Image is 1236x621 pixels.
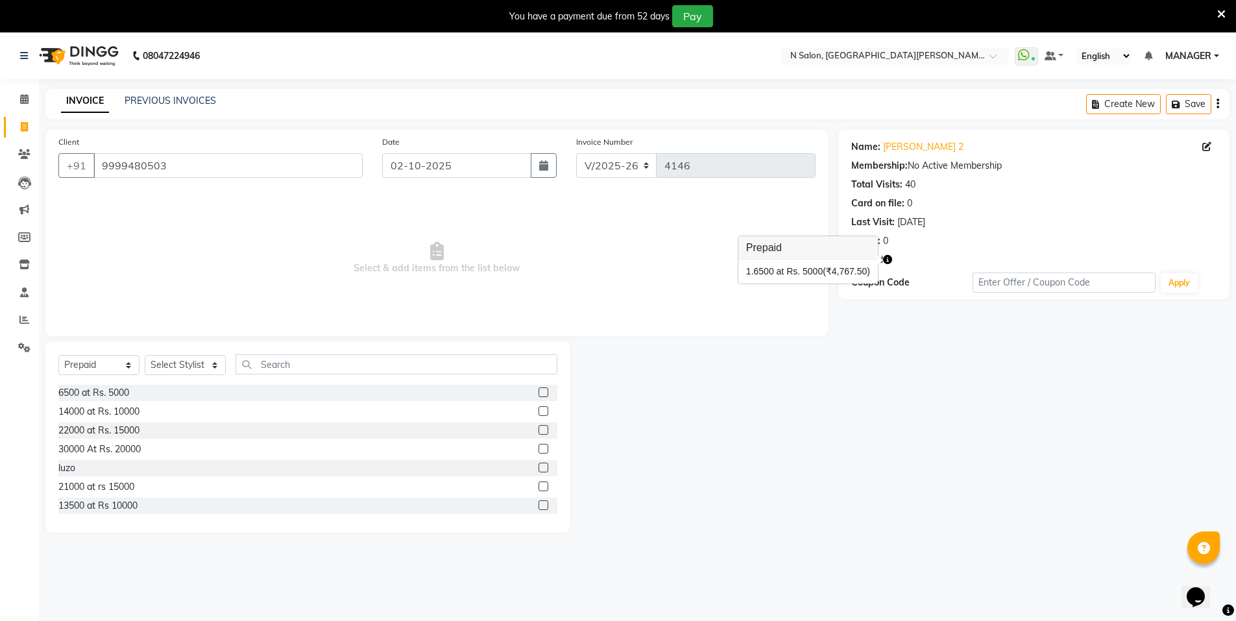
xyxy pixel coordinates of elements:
div: 14000 at Rs. 10000 [58,405,139,419]
a: INVOICE [61,90,109,113]
span: Select & add items from the list below [58,193,816,323]
div: Last Visit: [851,215,895,229]
div: Name: [851,140,880,154]
div: 0 [883,234,888,248]
button: Create New [1086,94,1161,114]
div: 21000 at rs 15000 [58,480,134,494]
div: 13500 at Rs 10000 [58,499,138,513]
input: Search [236,354,557,374]
div: 40 [905,178,915,191]
span: 1. [746,266,754,276]
span: MANAGER [1165,49,1211,63]
div: No Active Membership [851,159,1217,173]
button: Pay [672,5,713,27]
img: logo [33,38,122,74]
a: PREVIOUS INVOICES [125,95,216,106]
a: [PERSON_NAME] 2 [883,140,963,154]
button: Save [1166,94,1211,114]
button: +91 [58,153,95,178]
div: luzo [58,461,75,475]
button: Apply [1161,273,1198,293]
input: Enter Offer / Coupon Code [973,273,1156,293]
div: Total Visits: [851,178,903,191]
div: Coupon Code [851,276,973,289]
iframe: chat widget [1181,569,1223,608]
label: Date [382,136,400,148]
label: Client [58,136,79,148]
label: Invoice Number [576,136,633,148]
div: 6500 at Rs. 5000 [746,265,870,278]
div: 22000 at Rs. 15000 [58,424,139,437]
b: 08047224946 [143,38,200,74]
span: (₹4,767.50) [823,266,870,276]
div: 6500 at Rs. 5000 [58,386,129,400]
div: Points: [851,234,880,248]
div: You have a payment due from 52 days [509,10,670,23]
input: Search by Name/Mobile/Email/Code [93,153,363,178]
div: [DATE] [897,215,925,229]
div: 0 [907,197,912,210]
h3: Prepaid [738,236,878,260]
div: 30000 At Rs. 20000 [58,443,141,456]
div: Card on file: [851,197,904,210]
div: Membership: [851,159,908,173]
